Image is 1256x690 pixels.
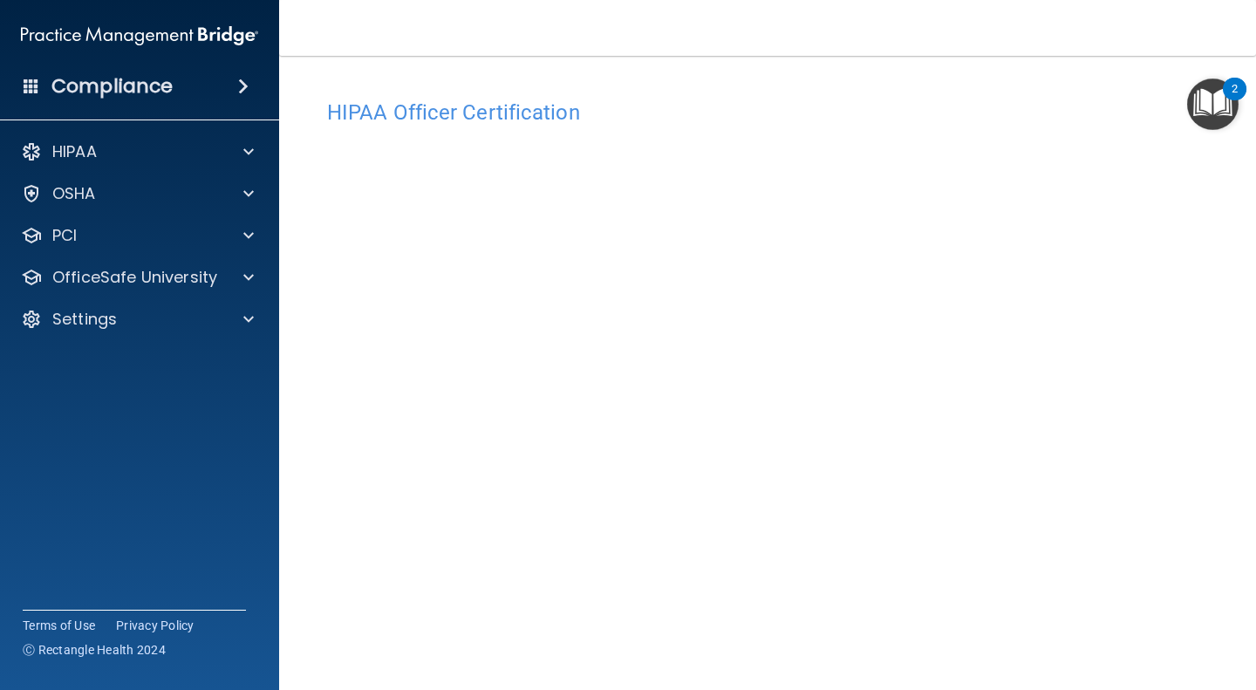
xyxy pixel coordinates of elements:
p: Settings [52,309,117,330]
p: PCI [52,225,77,246]
a: Terms of Use [23,617,95,634]
p: HIPAA [52,141,97,162]
img: PMB logo [21,18,258,53]
p: OfficeSafe University [52,267,217,288]
h4: Compliance [51,74,173,99]
a: HIPAA [21,141,254,162]
a: OfficeSafe University [21,267,254,288]
a: PCI [21,225,254,246]
span: Ⓒ Rectangle Health 2024 [23,641,166,659]
a: Settings [21,309,254,330]
a: OSHA [21,183,254,204]
a: Privacy Policy [116,617,195,634]
button: Open Resource Center, 2 new notifications [1187,79,1239,130]
p: OSHA [52,183,96,204]
div: 2 [1232,89,1238,112]
h4: HIPAA Officer Certification [327,101,1208,124]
